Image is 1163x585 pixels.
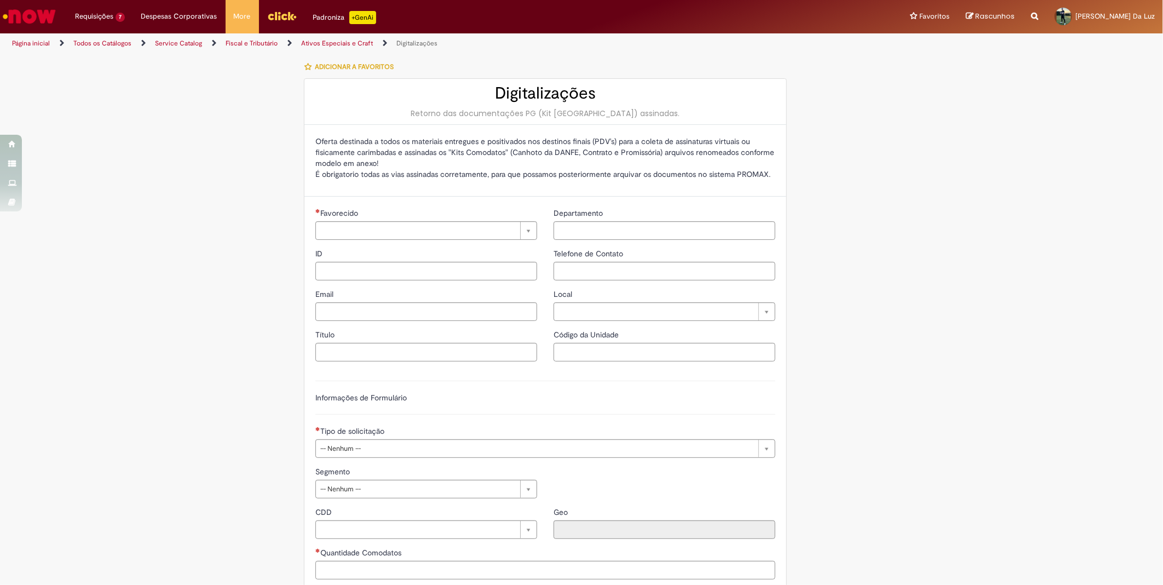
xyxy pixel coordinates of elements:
span: Necessários - Favorecido [320,208,360,218]
span: Despesas Corporativas [141,11,217,22]
div: Retorno das documentações PG (Kit [GEOGRAPHIC_DATA]) assinadas. [315,108,775,119]
span: ID [315,249,325,259]
input: Email [315,302,537,321]
input: Departamento [554,221,775,240]
input: ID [315,262,537,280]
a: Todos os Catálogos [73,39,131,48]
button: Adicionar a Favoritos [304,55,400,78]
span: 7 [116,13,125,22]
span: Local [554,289,574,299]
label: Informações de Formulário [315,393,407,403]
span: Adicionar a Favoritos [315,62,394,71]
span: Rascunhos [975,11,1015,21]
p: +GenAi [349,11,376,24]
h2: Digitalizações [315,84,775,102]
span: Necessários [315,427,320,431]
span: -- Nenhum -- [320,480,515,498]
input: Geo [554,520,775,539]
span: Segmento [315,467,352,477]
ul: Trilhas de página [8,33,767,54]
span: Código da Unidade [554,330,621,340]
input: Telefone de Contato [554,262,775,280]
span: Email [315,289,336,299]
span: [PERSON_NAME] Da Luz [1075,12,1155,21]
input: Código da Unidade [554,343,775,362]
a: Limpar campo Favorecido [315,221,537,240]
span: More [234,11,251,22]
a: Ativos Especiais e Craft [301,39,373,48]
a: Limpar campo CDD [315,520,537,539]
a: Fiscal e Tributário [226,39,278,48]
a: Rascunhos [966,12,1015,22]
img: ServiceNow [1,5,57,27]
span: CDD [315,507,334,517]
span: Telefone de Contato [554,249,625,259]
span: Título [315,330,337,340]
span: -- Nenhum -- [320,440,753,457]
a: Limpar campo Local [554,302,775,321]
span: Somente leitura - Geo [554,507,570,517]
span: Requisições [75,11,113,22]
span: Quantidade Comodatos [320,548,404,558]
input: Quantidade Comodatos [315,561,775,580]
p: Oferta destinada a todos os materiais entregues e positivados nos destinos finais (PDV's) para a ... [315,136,775,180]
a: Service Catalog [155,39,202,48]
span: Favoritos [919,11,949,22]
span: Departamento [554,208,605,218]
span: Necessários [315,548,320,553]
a: Página inicial [12,39,50,48]
a: Digitalizações [396,39,437,48]
span: Necessários [315,209,320,213]
img: click_logo_yellow_360x200.png [267,8,297,24]
div: Padroniza [313,11,376,24]
input: Título [315,343,537,362]
span: Tipo de solicitação [320,426,387,436]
